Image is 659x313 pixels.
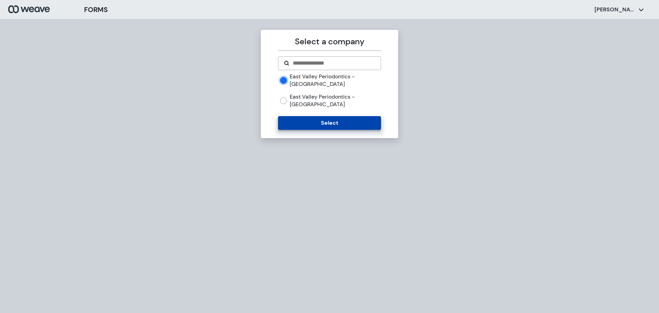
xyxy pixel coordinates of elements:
[290,73,381,88] label: East Valley Periodontics - [GEOGRAPHIC_DATA]
[278,116,381,130] button: Select
[84,4,108,15] h3: FORMS
[292,59,375,67] input: Search
[594,6,636,13] p: [PERSON_NAME]
[290,93,381,108] label: East Valley Periodontics - [GEOGRAPHIC_DATA]
[278,35,381,48] p: Select a company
